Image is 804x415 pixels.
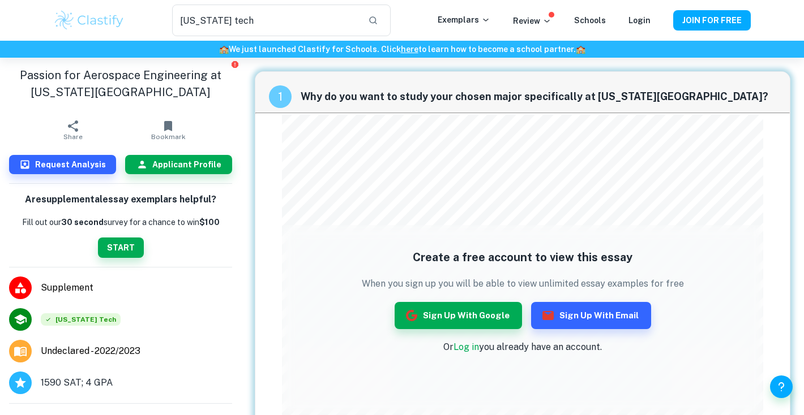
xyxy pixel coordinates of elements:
a: Login [628,16,651,25]
button: JOIN FOR FREE [673,10,751,31]
p: Review [513,15,551,27]
span: 🏫 [219,45,229,54]
a: here [401,45,418,54]
img: Clastify logo [53,9,125,32]
p: Exemplars [438,14,490,26]
span: 🏫 [576,45,585,54]
a: Schools [574,16,606,25]
input: Search for any exemplars... [172,5,359,36]
h6: We just launched Clastify for Schools. Click to learn how to become a school partner. [2,43,802,55]
button: Help and Feedback [770,375,793,398]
